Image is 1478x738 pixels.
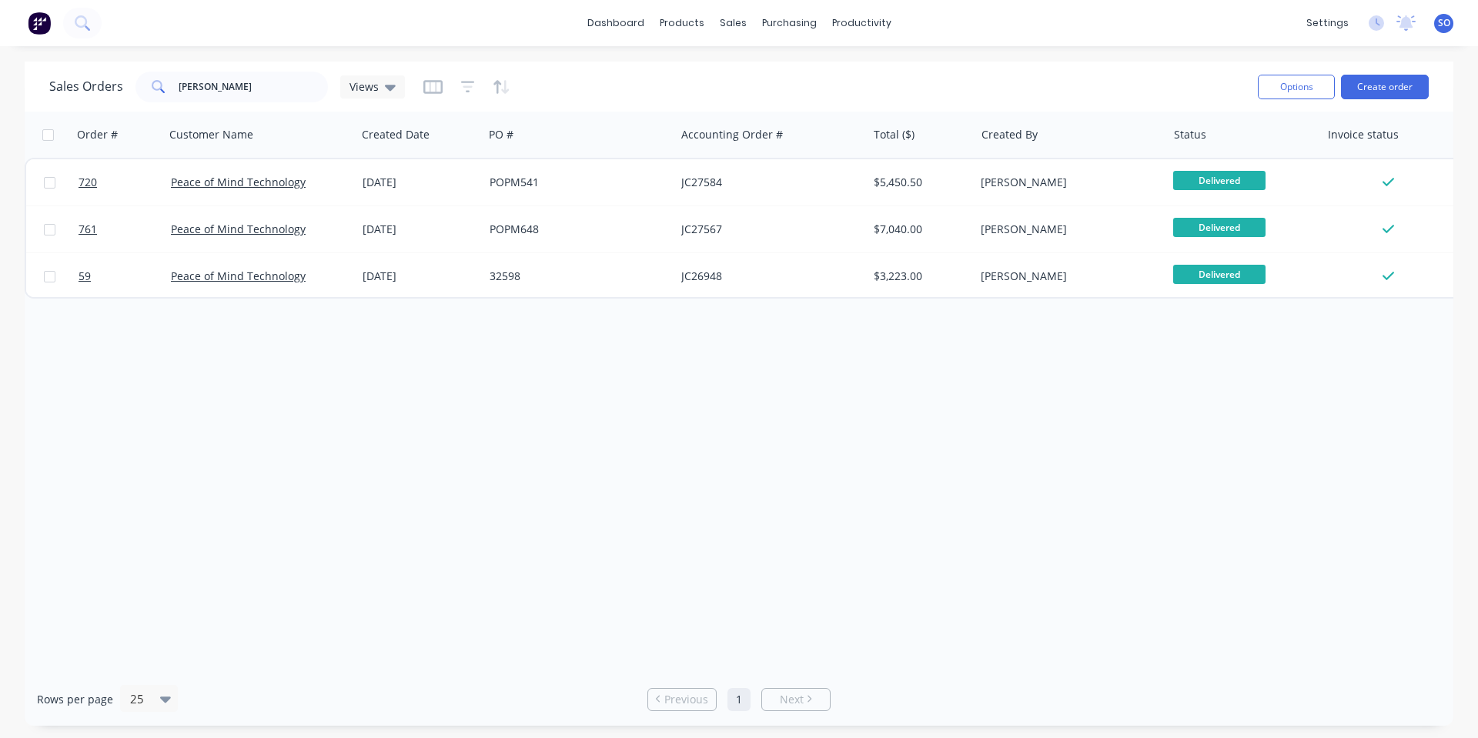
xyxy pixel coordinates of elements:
[981,222,1152,237] div: [PERSON_NAME]
[681,222,852,237] div: JC27567
[37,692,113,707] span: Rows per page
[28,12,51,35] img: Factory
[349,78,379,95] span: Views
[1328,127,1399,142] div: Invoice status
[727,688,751,711] a: Page 1 is your current page
[754,12,824,35] div: purchasing
[490,269,660,284] div: 32598
[363,175,477,190] div: [DATE]
[79,222,97,237] span: 761
[79,253,171,299] a: 59
[1258,75,1335,99] button: Options
[171,222,306,236] a: Peace of Mind Technology
[79,269,91,284] span: 59
[652,12,712,35] div: products
[1341,75,1429,99] button: Create order
[169,127,253,142] div: Customer Name
[780,692,804,707] span: Next
[363,269,477,284] div: [DATE]
[179,72,329,102] input: Search...
[981,269,1152,284] div: [PERSON_NAME]
[664,692,708,707] span: Previous
[981,175,1152,190] div: [PERSON_NAME]
[77,127,118,142] div: Order #
[981,127,1038,142] div: Created By
[681,269,852,284] div: JC26948
[79,206,171,252] a: 761
[1438,16,1450,30] span: SO
[1173,265,1266,284] span: Delivered
[580,12,652,35] a: dashboard
[363,222,477,237] div: [DATE]
[49,79,123,94] h1: Sales Orders
[171,175,306,189] a: Peace of Mind Technology
[490,175,660,190] div: POPM541
[824,12,899,35] div: productivity
[762,692,830,707] a: Next page
[641,688,837,711] ul: Pagination
[171,269,306,283] a: Peace of Mind Technology
[79,175,97,190] span: 720
[648,692,716,707] a: Previous page
[874,127,915,142] div: Total ($)
[489,127,513,142] div: PO #
[681,175,852,190] div: JC27584
[681,127,783,142] div: Accounting Order #
[1174,127,1206,142] div: Status
[874,269,964,284] div: $3,223.00
[712,12,754,35] div: sales
[362,127,430,142] div: Created Date
[874,222,964,237] div: $7,040.00
[490,222,660,237] div: POPM648
[1173,171,1266,190] span: Delivered
[1299,12,1356,35] div: settings
[1173,218,1266,237] span: Delivered
[874,175,964,190] div: $5,450.50
[79,159,171,205] a: 720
